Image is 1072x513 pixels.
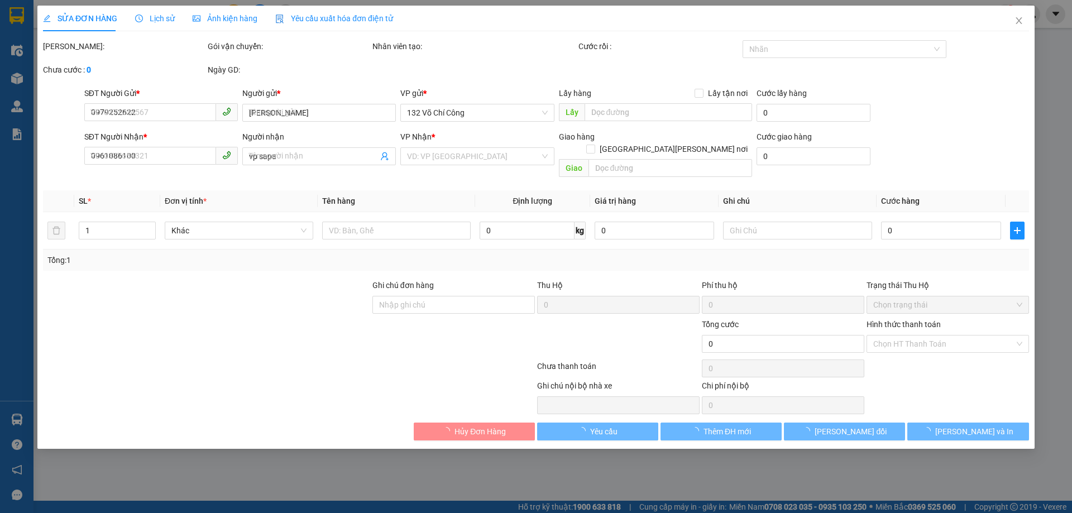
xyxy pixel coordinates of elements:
[867,320,941,329] label: Hình thức thanh toán
[1014,16,1023,25] span: close
[87,65,91,74] b: 0
[322,222,471,239] input: VD: Bàn, Ghế
[559,132,595,141] span: Giao hàng
[703,425,751,438] span: Thêm ĐH mới
[757,147,870,165] input: Cước giao hàng
[935,425,1013,438] span: [PERSON_NAME] và In
[322,196,355,205] span: Tên hàng
[757,104,870,122] input: Cước lấy hàng
[661,423,782,440] button: Thêm ĐH mới
[171,222,307,239] span: Khác
[372,296,535,314] input: Ghi chú đơn hàng
[454,425,506,438] span: Hủy Đơn Hàng
[43,64,205,76] div: Chưa cước :
[47,254,414,266] div: Tổng: 1
[702,279,864,296] div: Phí thu hộ
[242,131,396,143] div: Người nhận
[595,196,636,205] span: Giá trị hàng
[242,87,396,99] div: Người gửi
[372,281,434,290] label: Ghi chú đơn hàng
[537,423,658,440] button: Yêu cầu
[585,103,752,121] input: Dọc đường
[84,87,238,99] div: SĐT Người Gửi
[401,87,554,99] div: VP gửi
[578,40,741,52] div: Cước rồi :
[381,152,390,161] span: user-add
[513,196,553,205] span: Định lượng
[873,296,1022,313] span: Chọn trạng thái
[275,14,393,23] span: Yêu cầu xuất hóa đơn điện tử
[401,132,432,141] span: VP Nhận
[803,427,815,435] span: loading
[908,423,1029,440] button: [PERSON_NAME] và In
[208,40,370,52] div: Gói vận chuyển:
[208,64,370,76] div: Ngày GD:
[442,427,454,435] span: loading
[165,196,207,205] span: Đơn vị tính
[757,132,812,141] label: Cước giao hàng
[536,360,701,380] div: Chưa thanh toán
[691,427,703,435] span: loading
[881,196,920,205] span: Cước hàng
[867,279,1029,291] div: Trạng thái Thu Hộ
[702,380,864,396] div: Chi phí nội bộ
[1011,226,1024,235] span: plus
[222,151,231,160] span: phone
[1003,6,1035,37] button: Close
[719,190,877,212] th: Ghi chú
[414,423,535,440] button: Hủy Đơn Hàng
[275,15,284,23] img: icon
[193,14,257,23] span: Ảnh kiện hàng
[784,423,905,440] button: [PERSON_NAME] đổi
[372,40,576,52] div: Nhân viên tạo:
[757,89,807,98] label: Cước lấy hàng
[193,15,200,22] span: picture
[1010,222,1025,239] button: plus
[47,222,65,239] button: delete
[135,14,175,23] span: Lịch sử
[559,103,585,121] span: Lấy
[724,222,872,239] input: Ghi Chú
[590,425,618,438] span: Yêu cầu
[815,425,887,438] span: [PERSON_NAME] đổi
[702,320,739,329] span: Tổng cước
[537,281,563,290] span: Thu Hộ
[575,222,586,239] span: kg
[43,40,205,52] div: [PERSON_NAME]:
[135,15,143,22] span: clock-circle
[578,427,590,435] span: loading
[559,89,591,98] span: Lấy hàng
[79,196,88,205] span: SL
[84,131,238,143] div: SĐT Người Nhận
[588,159,752,177] input: Dọc đường
[559,159,588,177] span: Giao
[923,427,935,435] span: loading
[408,104,548,121] span: 132 Võ Chí Công
[222,107,231,116] span: phone
[595,143,752,155] span: [GEOGRAPHIC_DATA][PERSON_NAME] nơi
[703,87,752,99] span: Lấy tận nơi
[43,15,51,22] span: edit
[43,14,117,23] span: SỬA ĐƠN HÀNG
[537,380,700,396] div: Ghi chú nội bộ nhà xe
